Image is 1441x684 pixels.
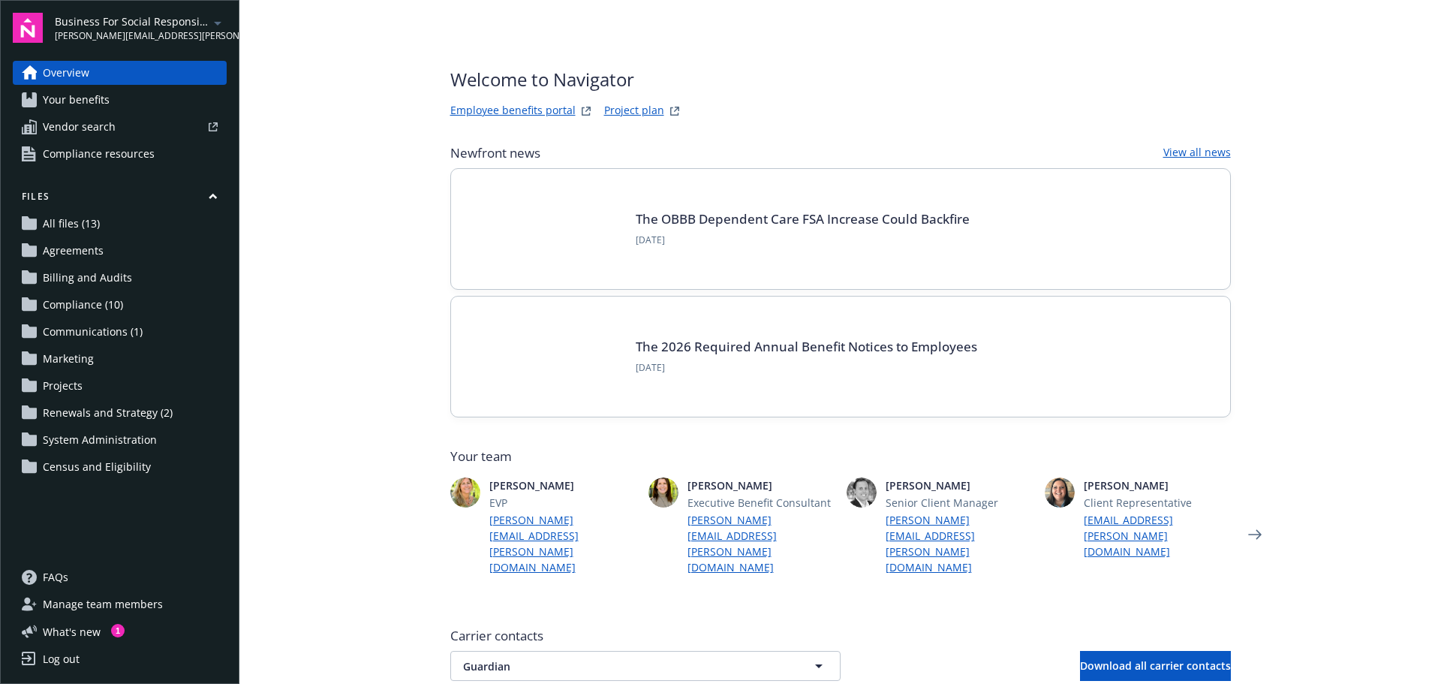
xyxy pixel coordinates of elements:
a: Billing and Audits [13,266,227,290]
span: Census and Eligibility [43,455,151,479]
a: FAQs [13,565,227,589]
a: Vendor search [13,115,227,139]
button: What's new1 [13,624,125,640]
a: Manage team members [13,592,227,616]
img: photo [847,478,877,508]
span: All files (13) [43,212,100,236]
a: Renewals and Strategy (2) [13,401,227,425]
span: Your benefits [43,88,110,112]
img: BLOG-Card Image - Compliance - OBBB Dep Care FSA - 08-01-25.jpg [475,193,618,265]
span: Your team [450,447,1231,466]
a: [PERSON_NAME][EMAIL_ADDRESS][PERSON_NAME][DOMAIN_NAME] [886,512,1033,575]
span: Communications (1) [43,320,143,344]
span: [PERSON_NAME] [886,478,1033,493]
a: The OBBB Dependent Care FSA Increase Could Backfire [636,210,970,227]
span: Download all carrier contacts [1080,658,1231,673]
span: Renewals and Strategy (2) [43,401,173,425]
span: Projects [43,374,83,398]
span: [DATE] [636,361,977,375]
span: Guardian [463,658,775,674]
span: [PERSON_NAME][EMAIL_ADDRESS][PERSON_NAME][DOMAIN_NAME] [55,29,209,43]
a: [PERSON_NAME][EMAIL_ADDRESS][PERSON_NAME][DOMAIN_NAME] [489,512,636,575]
a: System Administration [13,428,227,452]
span: [PERSON_NAME] [489,478,636,493]
a: Project plan [604,102,664,120]
a: The 2026 Required Annual Benefit Notices to Employees [636,338,977,355]
span: Billing and Audits [43,266,132,290]
span: [DATE] [636,234,970,247]
a: Next [1243,523,1267,547]
span: [PERSON_NAME] [1084,478,1231,493]
span: Overview [43,61,89,85]
img: photo [1045,478,1075,508]
span: Manage team members [43,592,163,616]
a: Projects [13,374,227,398]
span: System Administration [43,428,157,452]
a: striveWebsite [577,102,595,120]
img: navigator-logo.svg [13,13,43,43]
span: Newfront news [450,144,540,162]
div: Log out [43,647,80,671]
button: Business For Social Responsibility (BSR)[PERSON_NAME][EMAIL_ADDRESS][PERSON_NAME][DOMAIN_NAME]arr... [55,13,227,43]
span: Compliance resources [43,142,155,166]
a: Compliance resources [13,142,227,166]
span: Senior Client Manager [886,495,1033,511]
a: Census and Eligibility [13,455,227,479]
button: Download all carrier contacts [1080,651,1231,681]
img: Card Image - EB Compliance Insights.png [475,321,618,393]
a: Overview [13,61,227,85]
img: photo [450,478,480,508]
span: EVP [489,495,636,511]
button: Files [13,190,227,209]
img: photo [648,478,678,508]
a: All files (13) [13,212,227,236]
a: Communications (1) [13,320,227,344]
a: Compliance (10) [13,293,227,317]
span: [PERSON_NAME] [687,478,835,493]
a: arrowDropDown [209,14,227,32]
a: Employee benefits portal [450,102,576,120]
a: [PERSON_NAME][EMAIL_ADDRESS][PERSON_NAME][DOMAIN_NAME] [687,512,835,575]
span: Carrier contacts [450,627,1231,645]
span: Agreements [43,239,104,263]
div: 1 [111,624,125,637]
a: Marketing [13,347,227,371]
a: Your benefits [13,88,227,112]
span: Vendor search [43,115,116,139]
a: [EMAIL_ADDRESS][PERSON_NAME][DOMAIN_NAME] [1084,512,1231,559]
span: What ' s new [43,624,101,640]
a: projectPlanWebsite [666,102,684,120]
a: Agreements [13,239,227,263]
span: FAQs [43,565,68,589]
a: View all news [1163,144,1231,162]
span: Marketing [43,347,94,371]
span: Business For Social Responsibility (BSR) [55,14,209,29]
span: Client Representative [1084,495,1231,511]
span: Compliance (10) [43,293,123,317]
button: Guardian [450,651,841,681]
span: Welcome to Navigator [450,66,684,93]
span: Executive Benefit Consultant [687,495,835,511]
